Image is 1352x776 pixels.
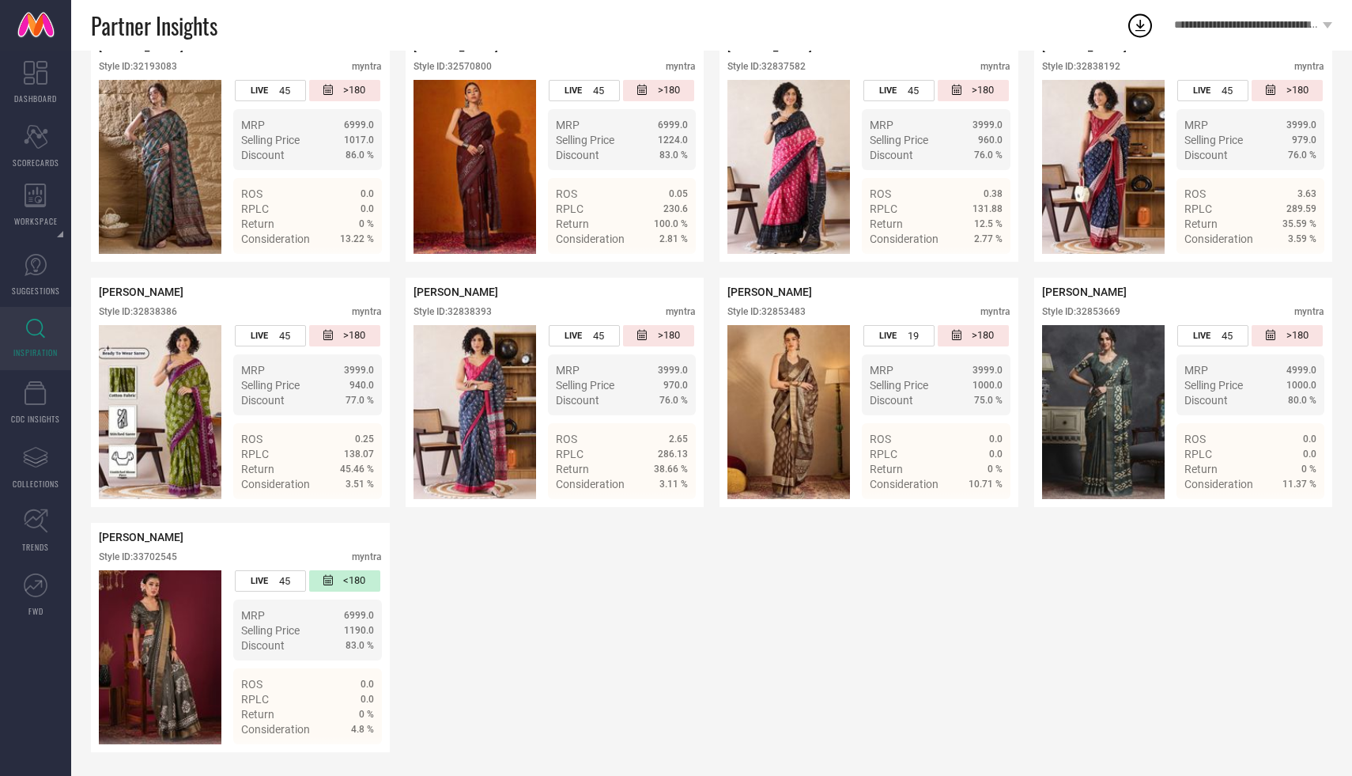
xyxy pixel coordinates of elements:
span: ROS [1184,433,1206,445]
span: CDC INSIGHTS [11,413,60,425]
span: 979.0 [1292,134,1316,146]
span: 6999.0 [344,119,374,131]
span: 1017.0 [344,134,374,146]
div: Click to view image [414,80,536,254]
span: 1224.0 [658,134,688,146]
span: LIVE [1193,331,1210,341]
div: myntra [352,61,382,72]
span: 0.0 [1303,433,1316,445]
div: Number of days since the style was first listed on the platform [309,325,380,346]
span: 138.07 [344,449,374,460]
span: MRP [1184,364,1208,377]
img: Style preview image [414,80,536,254]
span: 2.77 % [974,233,1003,244]
span: 45 [279,575,290,587]
span: Selling Price [556,379,614,392]
div: Number of days the style has been live on the platform [1177,80,1248,101]
span: MRP [556,119,580,131]
div: Number of days since the style was first listed on the platform [623,325,694,346]
span: Consideration [241,478,310,490]
span: 75.0 % [974,395,1003,406]
span: Details [338,261,374,274]
span: Selling Price [241,624,300,637]
span: MRP [870,119,893,131]
div: Number of days the style has been live on the platform [863,325,935,346]
span: LIVE [879,331,897,341]
span: 45 [908,85,919,97]
div: myntra [980,306,1010,317]
span: MRP [241,364,265,377]
span: Discount [870,149,913,161]
span: ROS [1184,187,1206,200]
span: Return [870,463,903,475]
div: Click to view image [414,325,536,499]
div: Style ID: 32838386 [99,306,177,317]
span: >180 [343,329,365,343]
span: 38.66 % [654,464,688,475]
span: Discount [1184,149,1228,161]
span: [PERSON_NAME] [99,531,183,543]
span: 960.0 [978,134,1003,146]
span: 0.38 [984,188,1003,199]
span: 45 [593,330,604,342]
a: Details [636,506,688,519]
span: Selling Price [870,379,928,392]
span: Return [1184,218,1218,230]
span: 76.0 % [1288,150,1316,161]
span: 3.11 % [659,479,688,490]
span: 0.0 [361,694,374,705]
span: 3999.0 [344,365,374,376]
span: 4.8 % [351,724,374,735]
span: >180 [343,84,365,97]
div: Style ID: 32838393 [414,306,492,317]
span: >180 [1286,84,1309,97]
span: 0 % [359,709,374,720]
span: Return [241,708,274,721]
span: RPLC [1184,203,1212,215]
span: LIVE [879,85,897,96]
span: 0.0 [361,188,374,199]
span: 0 % [988,464,1003,475]
span: LIVE [565,85,582,96]
span: Details [1281,506,1316,519]
span: MRP [241,119,265,131]
span: COLLECTIONS [13,478,59,490]
span: 0.0 [989,433,1003,445]
div: Click to view image [99,325,221,499]
span: 80.0 % [1288,395,1316,406]
span: Return [556,218,589,230]
span: 0 % [1301,464,1316,475]
span: RPLC [870,203,897,215]
a: Details [323,506,374,519]
span: Details [967,261,1003,274]
a: Details [323,261,374,274]
img: Style preview image [99,80,221,254]
span: LIVE [251,576,268,586]
span: >180 [972,84,994,97]
span: ROS [870,187,891,200]
span: 1000.0 [1286,380,1316,391]
span: MRP [556,364,580,377]
img: Style preview image [99,570,221,744]
span: 0.0 [361,203,374,214]
span: WORKSPACE [14,215,58,227]
span: Partner Insights [91,9,217,42]
span: 2.81 % [659,233,688,244]
div: myntra [352,551,382,562]
span: Return [556,463,589,475]
div: myntra [1294,61,1324,72]
span: Consideration [241,723,310,736]
span: 76.0 % [659,395,688,406]
span: [PERSON_NAME] [99,286,183,298]
span: 45 [279,85,290,97]
span: 11.37 % [1282,479,1316,490]
span: 45 [1222,330,1233,342]
span: 3999.0 [972,365,1003,376]
a: Details [951,506,1003,519]
span: 0.05 [669,188,688,199]
span: RPLC [241,203,269,215]
div: Number of days the style has been live on the platform [235,325,306,346]
span: [PERSON_NAME] [727,286,812,298]
span: Discount [241,639,285,652]
span: RPLC [870,448,897,460]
